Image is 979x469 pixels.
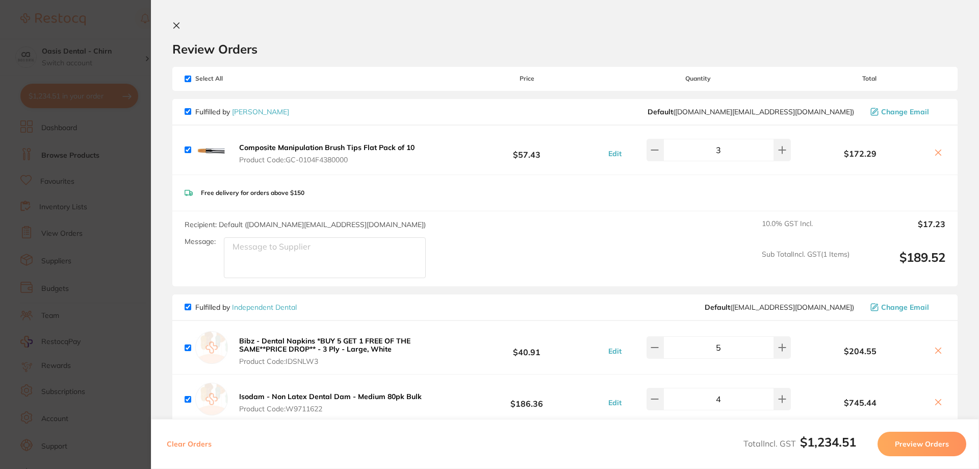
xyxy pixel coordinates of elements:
[185,220,426,229] span: Recipient: Default ( [DOMAIN_NAME][EMAIL_ADDRESS][DOMAIN_NAME] )
[648,108,854,116] span: customer.care@henryschein.com.au
[793,347,927,356] b: $204.55
[195,331,228,364] img: empty.jpg
[239,143,415,152] b: Composite Manipulation Brush Tips Flat Pack of 10
[451,75,603,82] span: Price
[239,405,422,413] span: Product Code: W9711622
[172,41,958,57] h2: Review Orders
[201,189,304,196] p: Free delivery for orders above $150
[881,303,929,311] span: Change Email
[605,398,625,407] button: Edit
[239,156,415,164] span: Product Code: GC-0104F4380000
[451,338,603,357] b: $40.91
[858,250,945,278] output: $189.52
[451,140,603,159] b: $57.43
[232,107,289,116] a: [PERSON_NAME]
[605,149,625,158] button: Edit
[867,107,945,116] button: Change Email
[195,303,297,311] p: Fulfilled by
[867,303,945,312] button: Change Email
[239,392,422,401] b: Isodam - Non Latex Dental Dam - Medium 80pk Bulk
[793,75,945,82] span: Total
[236,392,425,413] button: Isodam - Non Latex Dental Dam - Medium 80pk Bulk Product Code:W9711622
[793,149,927,158] b: $172.29
[603,75,793,82] span: Quantity
[705,303,730,312] b: Default
[232,303,297,312] a: Independent Dental
[762,219,849,242] span: 10.0 % GST Incl.
[195,383,228,415] img: empty.jpg
[236,143,418,164] button: Composite Manipulation Brush Tips Flat Pack of 10 Product Code:GC-0104F4380000
[605,347,625,356] button: Edit
[881,108,929,116] span: Change Email
[239,336,410,354] b: Bibz - Dental Napkins *BUY 5 GET 1 FREE OF THE SAME**PRICE DROP** - 3 Ply - Large, White
[743,438,856,449] span: Total Incl. GST
[648,107,673,116] b: Default
[878,432,966,456] button: Preview Orders
[185,237,216,246] label: Message:
[800,434,856,450] b: $1,234.51
[858,219,945,242] output: $17.23
[239,357,448,365] span: Product Code: IDSNLW3
[705,303,854,311] span: orders@independentdental.com.au
[762,250,849,278] span: Sub Total Incl. GST ( 1 Items)
[164,432,215,456] button: Clear Orders
[185,75,287,82] span: Select All
[236,336,451,366] button: Bibz - Dental Napkins *BUY 5 GET 1 FREE OF THE SAME**PRICE DROP** - 3 Ply - Large, White Product ...
[451,390,603,409] b: $186.36
[195,134,228,166] img: d2JkbG5odA
[793,398,927,407] b: $745.44
[195,108,289,116] p: Fulfilled by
